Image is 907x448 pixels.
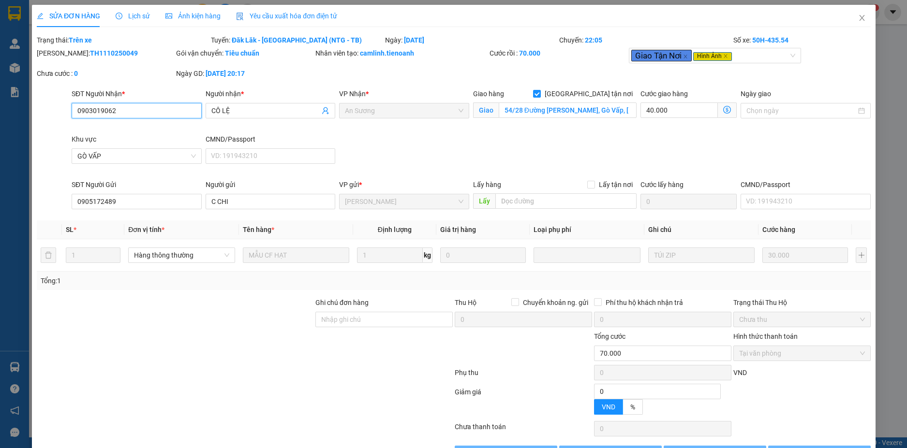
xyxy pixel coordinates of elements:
[176,48,313,58] div: Gói vận chuyển:
[116,12,150,20] span: Lịch sử
[165,13,172,19] span: picture
[733,297,870,308] div: Trạng thái Thu Hộ
[495,193,636,209] input: Dọc đường
[733,332,797,340] label: Hình thức thanh toán
[339,179,469,190] div: VP gửi
[640,90,687,98] label: Cước giao hàng
[558,35,732,45] div: Chuyến:
[242,226,274,233] span: Tên hàng
[644,220,758,239] th: Ghi chú
[648,247,754,263] input: Ghi Chú
[732,35,871,45] div: Số xe:
[473,181,501,188] span: Lấy hàng
[631,50,691,61] span: Giao Tận Nơi
[69,36,92,44] b: Trên xe
[595,179,636,190] span: Lấy tận nơi
[752,36,788,44] b: 50H-435.54
[74,70,78,77] b: 0
[66,226,74,233] span: SL
[454,367,593,384] div: Phụ thu
[640,194,736,209] input: Cước lấy hàng
[440,247,526,263] input: 0
[454,421,593,438] div: Chưa thanh toán
[473,90,504,98] span: Giao hàng
[77,149,196,163] span: GÒ VẤP
[473,102,498,118] span: Giao
[723,106,731,114] span: dollar-circle
[205,134,335,145] div: CMND/Passport
[630,403,635,411] span: %
[37,13,44,19] span: edit
[315,48,488,58] div: Nhân viên tạo:
[640,102,717,118] input: Cước giao hàng
[856,247,866,263] button: plus
[741,179,871,190] div: CMND/Passport
[41,247,56,263] button: delete
[489,48,626,58] div: Cước rồi :
[236,12,337,20] span: Yêu cầu xuất hóa đơn điện tử
[37,68,174,79] div: Chưa cước :
[519,49,540,57] b: 70.000
[762,247,848,263] input: 0
[423,247,432,263] span: kg
[322,107,329,115] span: user-add
[473,193,495,209] span: Lấy
[225,49,259,57] b: Tiêu chuẩn
[601,403,615,411] span: VND
[739,346,864,361] span: Tại văn phòng
[210,35,384,45] div: Tuyến:
[236,13,244,20] img: icon
[584,36,602,44] b: 22:05
[733,369,746,376] span: VND
[206,70,245,77] b: [DATE] 20:17
[339,90,366,98] span: VP Nhận
[72,179,202,190] div: SĐT Người Gửi
[640,181,683,188] label: Cước lấy hàng
[739,312,864,327] span: Chưa thu
[134,248,229,262] span: Hàng thông thường
[360,49,414,57] b: camlinh.tienoanh
[205,88,335,99] div: Người nhận
[848,5,875,32] button: Close
[41,275,350,286] div: Tổng: 1
[176,68,313,79] div: Ngày GD:
[530,220,644,239] th: Loại phụ phí
[404,36,424,44] b: [DATE]
[315,299,369,306] label: Ghi chú đơn hàng
[454,387,593,419] div: Giảm giá
[242,247,349,263] input: VD: Bàn, Ghế
[683,54,687,59] span: close
[36,35,210,45] div: Trạng thái:
[377,226,411,233] span: Định lượng
[601,297,686,308] span: Phí thu hộ khách nhận trả
[762,226,795,233] span: Cước hàng
[594,332,625,340] span: Tổng cước
[519,297,592,308] span: Chuyển khoản ng. gửi
[128,226,164,233] span: Đơn vị tính
[540,88,636,99] span: [GEOGRAPHIC_DATA] tận nơi
[37,12,100,20] span: SỬA ĐƠN HÀNG
[72,134,202,145] div: Khu vực
[345,103,463,118] span: An Sương
[345,194,463,209] span: Cư Kuin
[72,88,202,99] div: SĐT Người Nhận
[858,14,865,22] span: close
[165,12,221,20] span: Ảnh kiện hàng
[741,90,771,98] label: Ngày giao
[205,179,335,190] div: Người gửi
[116,13,122,19] span: clock-circle
[384,35,558,45] div: Ngày:
[746,105,856,116] input: Ngày giao
[723,54,728,58] span: close
[232,36,362,44] b: Đăk Lăk - [GEOGRAPHIC_DATA] (NTG - TB)
[37,48,174,58] div: [PERSON_NAME]:
[693,52,731,61] span: Hình Ảnh
[315,312,453,327] input: Ghi chú đơn hàng
[90,49,138,57] b: TH1110250049
[498,102,636,118] input: Giao tận nơi
[440,226,476,233] span: Giá trị hàng
[454,299,476,306] span: Thu Hộ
